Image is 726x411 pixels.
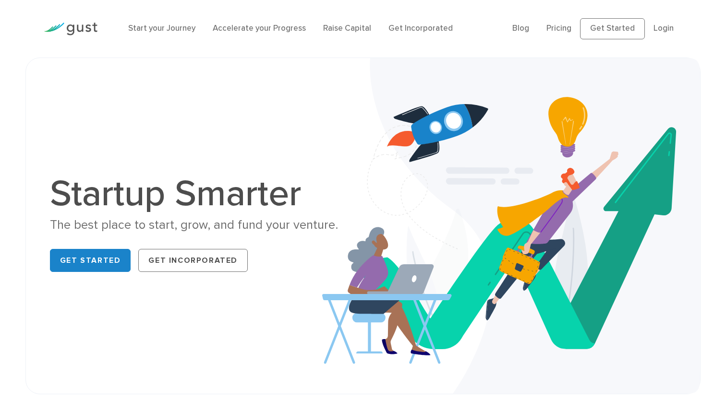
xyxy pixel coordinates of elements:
img: Gust Logo [44,23,97,35]
h1: Startup Smarter [50,176,356,212]
div: The best place to start, grow, and fund your venture. [50,217,356,234]
a: Get Started [50,249,131,272]
a: Login [653,23,674,33]
a: Raise Capital [323,23,371,33]
a: Pricing [546,23,571,33]
img: Startup Smarter Hero [322,58,700,394]
a: Get Started [580,18,645,39]
a: Accelerate your Progress [213,23,306,33]
a: Get Incorporated [388,23,453,33]
a: Start your Journey [128,23,195,33]
a: Blog [512,23,529,33]
a: Get Incorporated [138,249,248,272]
